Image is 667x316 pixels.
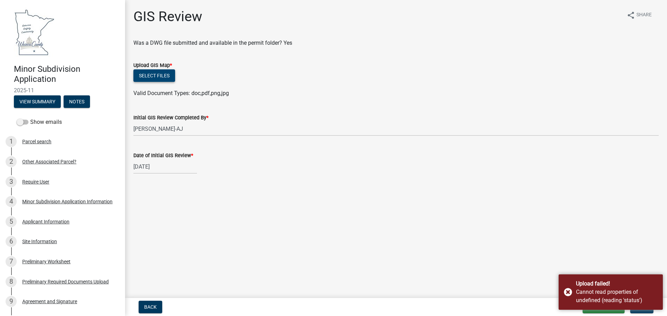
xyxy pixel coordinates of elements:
div: Agreement and Signature [22,299,77,304]
div: 3 [6,176,17,187]
div: 1 [6,136,17,147]
button: Notes [64,95,90,108]
div: 6 [6,236,17,247]
div: 7 [6,256,17,267]
div: Parcel search [22,139,51,144]
div: 8 [6,276,17,287]
button: Back [139,301,162,313]
p: Was a DWG file submitted and available in the permit folder? Yes [133,39,659,47]
div: Require User [22,179,49,184]
div: 9 [6,296,17,307]
button: View Summary [14,95,61,108]
i: share [627,11,635,19]
span: 2025-11 [14,87,111,94]
wm-modal-confirm: Notes [64,99,90,105]
div: Upload failed! [576,280,658,288]
label: Show emails [17,118,62,126]
label: Date of Initial GIS Review [133,153,193,158]
span: Share [636,11,652,19]
div: Preliminary Worksheet [22,259,71,264]
label: Upload GIS Map [133,63,172,68]
div: Preliminary Required Documents Upload [22,279,109,284]
button: Select files [133,69,175,82]
label: Initial GIS Review Completed By [133,116,208,120]
span: Back [144,304,157,310]
input: mm/dd/yyyy [133,160,197,174]
h1: GIS Review [133,8,202,25]
div: Applicant Information [22,219,69,224]
div: 4 [6,196,17,207]
button: shareShare [621,8,657,22]
div: 5 [6,216,17,227]
div: Cannot read properties of undefined (reading 'status') [576,288,658,305]
div: 2 [6,156,17,167]
h4: Minor Subdivision Application [14,64,120,84]
div: Minor Subdivision Application Information [22,199,113,204]
img: Waseca County, Minnesota [14,7,55,57]
wm-modal-confirm: Summary [14,99,61,105]
div: Site Information [22,239,57,244]
div: Other Associated Parcel? [22,159,76,164]
span: Valid Document Types: doc,pdf,png,jpg [133,90,229,96]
